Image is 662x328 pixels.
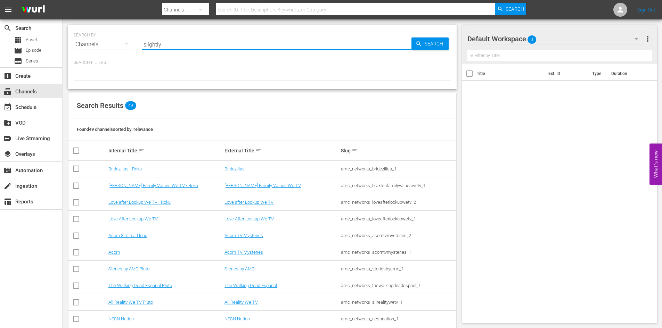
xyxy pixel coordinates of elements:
button: more_vert [644,31,652,47]
div: amc_networks_braxtonfamilyvalueswetv_1 [341,183,455,188]
a: Acorn TV Mysteries [224,250,263,255]
span: Search [422,37,449,50]
span: 49 [125,101,136,110]
span: Channels [3,87,12,96]
div: External Title [224,146,339,155]
a: Acorn TV Mysteries [224,233,263,238]
span: Series [14,57,22,65]
span: Series [26,58,38,65]
a: Bridezillas [224,166,245,171]
div: amc_networks_acorntvmysteries_1 [341,250,455,255]
a: NESN Nation [108,316,134,321]
span: sort [255,148,262,154]
span: VOD [3,119,12,127]
a: All Reality We TV [224,300,258,305]
a: Love After Lockup We TV [224,216,274,221]
a: The Walking Dead Español Pluto [108,283,172,288]
span: Asset [26,36,37,43]
a: The Walking Dead Español [224,283,277,288]
span: Episode [14,47,22,55]
a: Acorn [108,250,120,255]
a: Bridezillas - Roku [108,166,142,171]
div: Channels [74,35,135,54]
div: Slug [341,146,455,155]
span: Search [506,3,524,15]
div: amc_networks_storiesbyamc_1 [341,266,455,271]
a: All Reality We TV Pluto [108,300,153,305]
span: Found 49 channels sorted by: relevance [77,127,153,132]
span: Search Results [77,101,123,110]
button: Search [495,3,526,15]
a: Stories by AMC [224,266,254,271]
div: amc_networks_bridezillas_1 [341,166,455,171]
div: amc_networks_acorntvmysteries_2 [341,233,455,238]
span: Search [3,24,12,32]
a: Love After Lockup We TV [108,216,158,221]
span: sort [352,148,358,154]
div: amc_networks_nesnnation_1 [341,316,455,321]
a: [PERSON_NAME] Family Values We TV - Roku [108,183,198,188]
th: Duration [607,64,649,83]
span: Create [3,72,12,80]
span: Asset [14,36,22,44]
div: amc_networks_allrealitywetv_1 [341,300,455,305]
span: Overlays [3,150,12,158]
span: 0 [528,32,536,47]
a: Acorn 8 min ad load [108,233,147,238]
div: amc_networks_thewalkingdeadespaol_1 [341,283,455,288]
span: Live Streaming [3,134,12,143]
a: Love after Lockup We TV [224,200,273,205]
th: Type [588,64,607,83]
span: Automation [3,166,12,175]
div: amc_networks_loveafterlockupwetv_2 [341,200,455,205]
th: Ext. ID [544,64,588,83]
a: Love after Lockup We TV - Roku [108,200,171,205]
button: Search [411,37,449,50]
span: Episode [26,47,41,54]
span: menu [4,6,13,14]
a: Sign Out [637,7,655,12]
button: Open Feedback Widget [649,143,662,185]
span: Reports [3,197,12,206]
span: more_vert [644,35,652,43]
span: Ingestion [3,182,12,190]
div: Internal Title [108,146,223,155]
span: Schedule [3,103,12,111]
a: Stories by AMC Pluto [108,266,149,271]
span: sort [138,148,145,154]
a: NESN Nation [224,316,250,321]
img: ans4CAIJ8jUAAAAAAAAAAAAAAAAAAAAAAAAgQb4GAAAAAAAAAAAAAAAAAAAAAAAAJMjXAAAAAAAAAAAAAAAAAAAAAAAAgAT5G... [17,2,50,18]
th: Title [477,64,544,83]
div: Default Workspace [467,29,645,49]
div: amc_networks_loveafterlockupwetv_1 [341,216,455,221]
a: [PERSON_NAME] Family Values We TV [224,183,301,188]
p: Search Filters: [74,60,451,66]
